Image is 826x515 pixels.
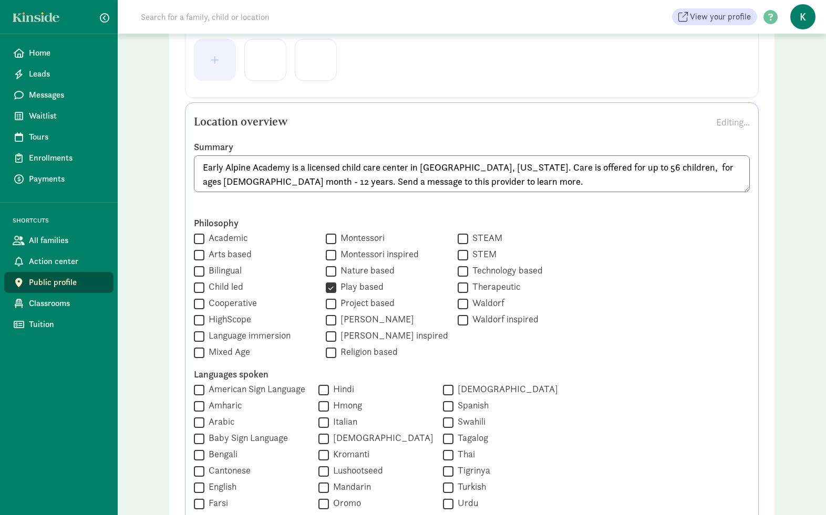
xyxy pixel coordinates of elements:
label: Language immersion [204,329,291,342]
label: Summary [194,141,750,153]
label: Kromanti [329,448,369,460]
label: Waldorf inspired [468,313,539,325]
span: Messages [29,89,105,101]
label: Mandarin [329,480,371,493]
label: Swahili [453,415,486,428]
span: Tours [29,131,105,143]
label: Play based [336,280,384,293]
span: Tuition [29,318,105,331]
label: Tagalog [453,432,488,444]
label: Baby Sign Language [204,432,288,444]
label: Religion based [336,345,398,358]
a: Home [4,43,113,64]
span: Public profile [29,276,105,289]
span: Waitlist [29,110,105,122]
label: Nature based [336,264,395,277]
label: Montessori [336,232,385,244]
label: Thai [453,448,475,460]
span: Leads [29,68,105,80]
label: Hmong [329,399,362,412]
span: Classrooms [29,297,105,310]
span: Home [29,47,105,59]
iframe: Chat Widget [773,465,826,515]
label: Oromo [329,497,361,509]
label: Montessori inspired [336,248,419,260]
label: [PERSON_NAME] inspired [336,329,448,342]
label: Italian [329,415,357,428]
a: Enrollments [4,148,113,169]
label: Arts based [204,248,252,260]
label: Bengali [204,448,238,460]
h5: Location overview [194,115,288,128]
label: [PERSON_NAME] [336,313,414,325]
label: Cantonese [204,464,251,477]
a: Payments [4,169,113,190]
span: K [790,4,815,29]
span: View your profile [690,10,751,23]
a: Tours [4,127,113,148]
a: Classrooms [4,293,113,314]
a: Waitlist [4,106,113,127]
label: Project based [336,297,395,309]
span: Action center [29,255,105,268]
a: Tuition [4,314,113,335]
label: Amharic [204,399,242,412]
label: Lushootseed [329,464,383,477]
label: Tigrinya [453,464,490,477]
label: Hindi [329,383,354,395]
label: American Sign Language [204,383,305,395]
label: Arabic [204,415,234,428]
label: Bilingual [204,264,242,277]
label: Farsi [204,497,228,509]
a: View your profile [672,8,757,25]
span: Payments [29,173,105,185]
label: Philosophy [194,217,750,229]
label: [DEMOGRAPHIC_DATA] [329,432,433,444]
label: Spanish [453,399,489,412]
span: All families [29,234,105,247]
label: English [204,480,236,493]
a: Public profile [4,272,113,293]
input: Search for a family, child or location [135,6,429,27]
label: Technology based [468,264,543,277]
label: HighScope [204,313,251,325]
label: Cooperative [204,297,257,309]
label: Child led [204,280,243,293]
a: Action center [4,251,113,272]
label: Urdu [453,497,478,509]
span: Enrollments [29,152,105,164]
label: Languages spoken [194,368,750,381]
div: Editing... [716,115,750,129]
a: Messages [4,85,113,106]
a: Leads [4,64,113,85]
label: STEAM [468,232,502,244]
a: All families [4,230,113,251]
label: Therapeutic [468,280,520,293]
label: Academic [204,232,247,244]
label: Turkish [453,480,486,493]
label: Waldorf [468,297,504,309]
label: [DEMOGRAPHIC_DATA] [453,383,558,395]
label: STEM [468,248,497,260]
label: Mixed Age [204,345,250,358]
